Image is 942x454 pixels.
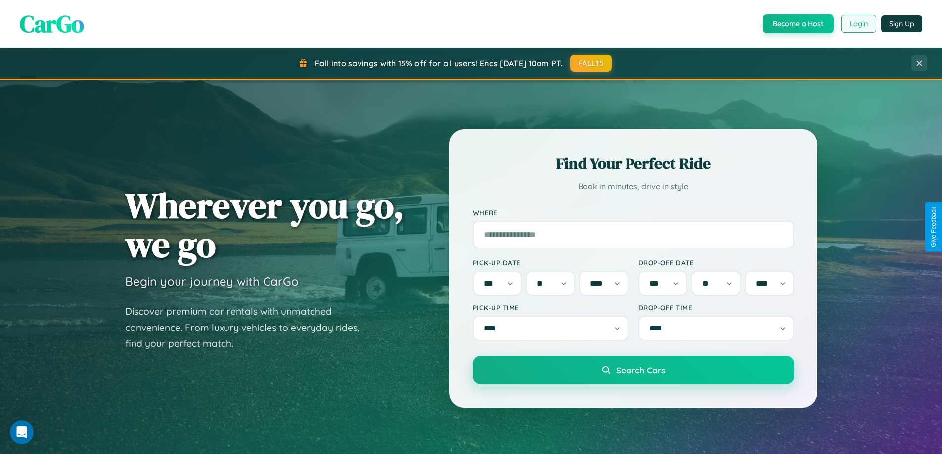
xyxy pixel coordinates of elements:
p: Discover premium car rentals with unmatched convenience. From luxury vehicles to everyday rides, ... [125,303,372,352]
h2: Find Your Perfect Ride [473,153,794,174]
p: Book in minutes, drive in style [473,179,794,194]
button: Search Cars [473,356,794,384]
span: Fall into savings with 15% off for all users! Ends [DATE] 10am PT. [315,58,563,68]
label: Drop-off Date [638,258,794,267]
label: Pick-up Time [473,303,628,312]
button: Login [841,15,876,33]
button: FALL15 [570,55,612,72]
div: Give Feedback [930,207,937,247]
label: Where [473,208,794,217]
iframe: Intercom live chat [10,420,34,444]
span: CarGo [20,7,84,40]
h1: Wherever you go, we go [125,186,404,264]
h3: Begin your journey with CarGo [125,274,299,289]
button: Sign Up [881,15,922,32]
label: Drop-off Time [638,303,794,312]
span: Search Cars [616,365,665,375]
button: Become a Host [763,14,834,33]
label: Pick-up Date [473,258,628,267]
